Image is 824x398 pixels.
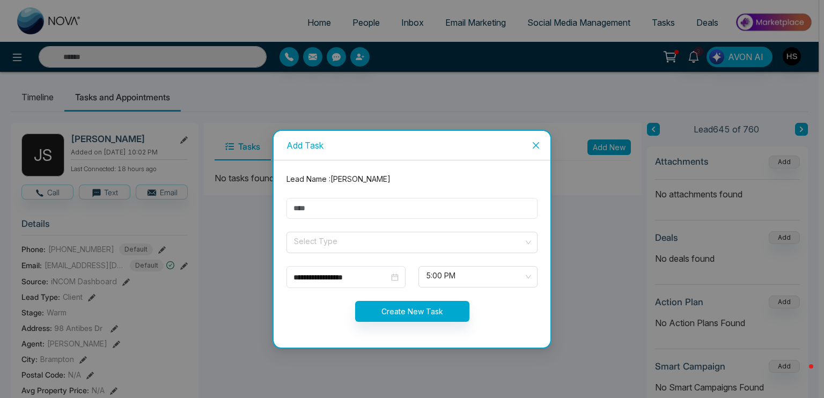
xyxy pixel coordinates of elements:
div: Add Task [286,139,538,151]
iframe: Intercom live chat [788,362,813,387]
button: Close [521,131,550,160]
span: close [532,141,540,150]
span: 5:00 PM [426,268,530,286]
button: Create New Task [355,301,469,322]
div: Lead Name : [PERSON_NAME] [280,173,544,185]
